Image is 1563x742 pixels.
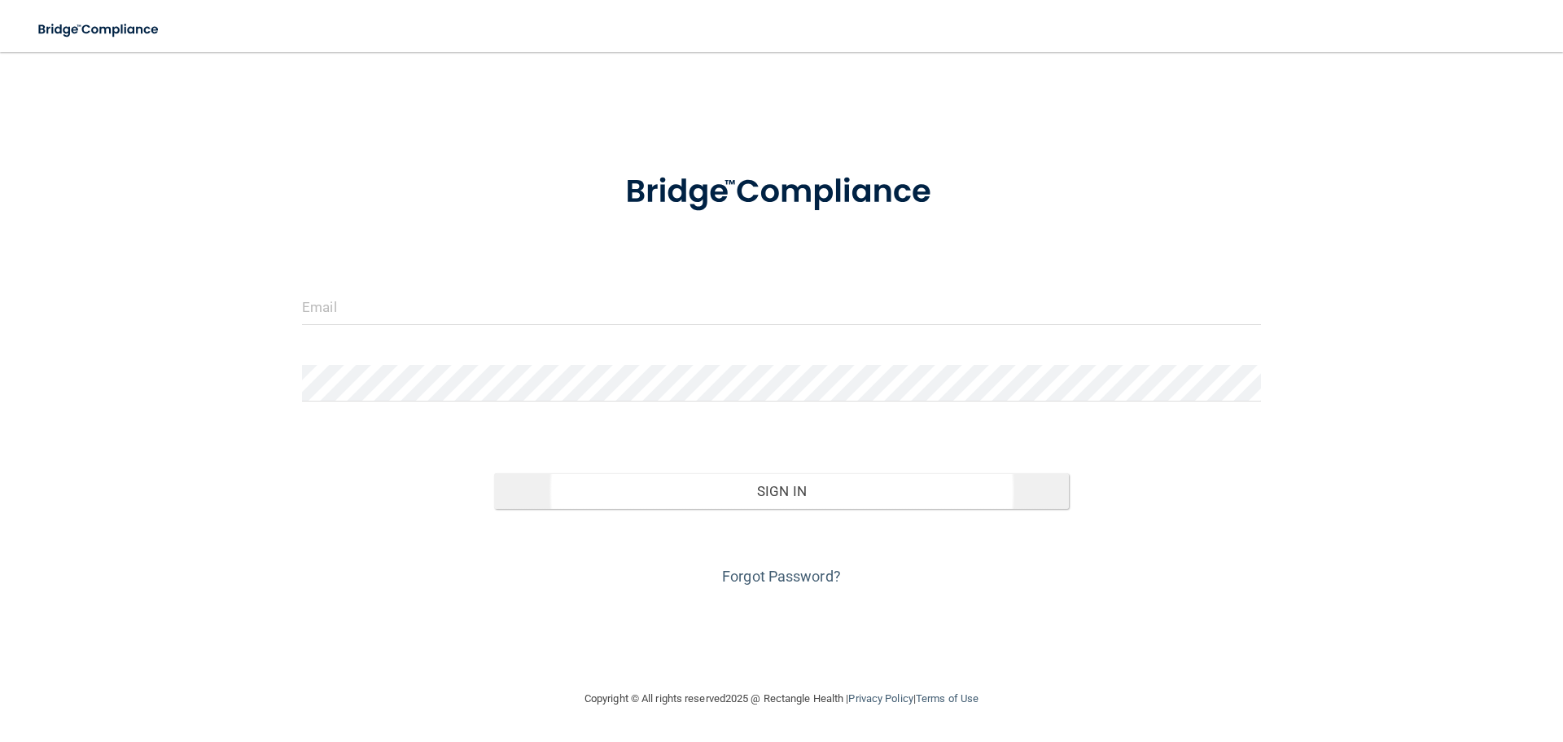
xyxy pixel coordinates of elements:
[24,13,174,46] img: bridge_compliance_login_screen.278c3ca4.svg
[848,692,913,705] a: Privacy Policy
[494,473,1070,509] button: Sign In
[722,568,841,585] a: Forgot Password?
[592,150,971,235] img: bridge_compliance_login_screen.278c3ca4.svg
[302,288,1261,325] input: Email
[484,673,1079,725] div: Copyright © All rights reserved 2025 @ Rectangle Health | |
[916,692,979,705] a: Terms of Use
